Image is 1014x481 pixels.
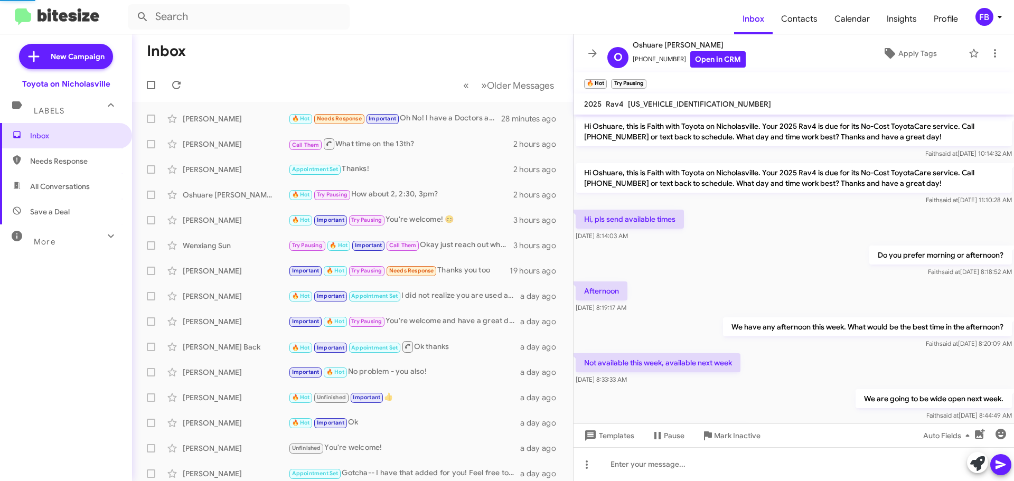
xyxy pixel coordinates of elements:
[351,216,382,223] span: Try Pausing
[714,426,760,445] span: Mark Inactive
[317,293,344,299] span: Important
[34,237,55,247] span: More
[288,137,513,150] div: What time on the 13th?
[288,442,520,454] div: You're welcome!
[292,166,339,173] span: Appointment Set
[773,4,826,34] a: Contacts
[389,242,417,249] span: Call Them
[576,304,626,312] span: [DATE] 8:19:17 AM
[520,468,565,479] div: a day ago
[915,426,982,445] button: Auto Fields
[856,389,1012,408] p: We are going to be wide open next week.
[481,79,487,92] span: »
[355,242,382,249] span: Important
[288,112,501,125] div: Oh No! I have a Doctors appointment that morning! Do you have anything in the afternoon? If not, ...
[878,4,925,34] span: Insights
[292,470,339,477] span: Appointment Set
[734,4,773,34] a: Inbox
[606,99,624,109] span: Rav4
[292,394,310,401] span: 🔥 Hot
[826,4,878,34] span: Calendar
[183,468,288,479] div: [PERSON_NAME]
[513,164,565,175] div: 2 hours ago
[940,196,958,204] span: said at
[389,267,434,274] span: Needs Response
[690,51,746,68] a: Open in CRM
[513,215,565,225] div: 3 hours ago
[183,240,288,251] div: Wenxiang Sun
[288,188,513,201] div: How about 2, 2:30, 3pm?
[633,51,746,68] span: [PHONE_NUMBER]
[898,44,937,63] span: Apply Tags
[288,417,520,429] div: Ok
[351,318,382,325] span: Try Pausing
[501,114,565,124] div: 28 minutes ago
[183,164,288,175] div: [PERSON_NAME]
[513,190,565,200] div: 2 hours ago
[576,353,740,372] p: Not available this week, available next week
[475,74,560,96] button: Next
[940,339,958,347] span: said at
[30,181,90,192] span: All Conversations
[855,44,963,63] button: Apply Tags
[183,291,288,301] div: [PERSON_NAME]
[576,232,628,240] span: [DATE] 8:14:03 AM
[292,318,320,325] span: Important
[925,4,966,34] a: Profile
[183,215,288,225] div: [PERSON_NAME]
[30,130,120,141] span: Inbox
[576,210,684,229] p: Hi, pls send available times
[326,318,344,325] span: 🔥 Hot
[288,163,513,175] div: Thanks!
[664,426,684,445] span: Pause
[288,239,513,251] div: Okay just reach out when you are ready and I will be happy to get tat set for you!
[183,443,288,454] div: [PERSON_NAME]
[288,265,510,277] div: Thanks you too
[183,316,288,327] div: [PERSON_NAME]
[966,8,1002,26] button: FB
[353,394,380,401] span: Important
[574,426,643,445] button: Templates
[513,139,565,149] div: 2 hours ago
[288,366,520,378] div: No problem - you also!
[317,191,348,198] span: Try Pausing
[351,293,398,299] span: Appointment Set
[288,315,520,327] div: You're welcome and have a great day!
[183,190,288,200] div: Oshuare [PERSON_NAME]
[351,267,382,274] span: Try Pausing
[614,49,623,66] span: O
[487,80,554,91] span: Older Messages
[723,317,1012,336] p: We have any afternoon this week. What would be the best time in the afternoon?
[975,8,993,26] div: FB
[292,445,321,451] span: Unfinished
[926,411,1012,419] span: Faith [DATE] 8:44:49 AM
[628,99,771,109] span: [US_VEHICLE_IDENTIFICATION_NUMBER]
[30,156,120,166] span: Needs Response
[520,443,565,454] div: a day ago
[520,316,565,327] div: a day ago
[22,79,110,89] div: Toyota on Nicholasville
[923,426,974,445] span: Auto Fields
[147,43,186,60] h1: Inbox
[643,426,693,445] button: Pause
[369,115,396,122] span: Important
[292,344,310,351] span: 🔥 Hot
[326,369,344,375] span: 🔥 Hot
[292,419,310,426] span: 🔥 Hot
[576,281,627,300] p: Afternoon
[292,191,310,198] span: 🔥 Hot
[576,375,627,383] span: [DATE] 8:33:33 AM
[288,214,513,226] div: You're welcome! 😊
[576,117,1012,146] p: Hi Oshuare, this is Faith with Toyota on Nicholasville. Your 2025 Rav4 is due for its No-Cost Toy...
[582,426,634,445] span: Templates
[317,419,344,426] span: Important
[128,4,350,30] input: Search
[869,246,1012,265] p: Do you prefer morning or afternoon?
[317,216,344,223] span: Important
[317,394,346,401] span: Unfinished
[183,392,288,403] div: [PERSON_NAME]
[51,51,105,62] span: New Campaign
[942,268,960,276] span: said at
[288,340,520,353] div: Ok thanks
